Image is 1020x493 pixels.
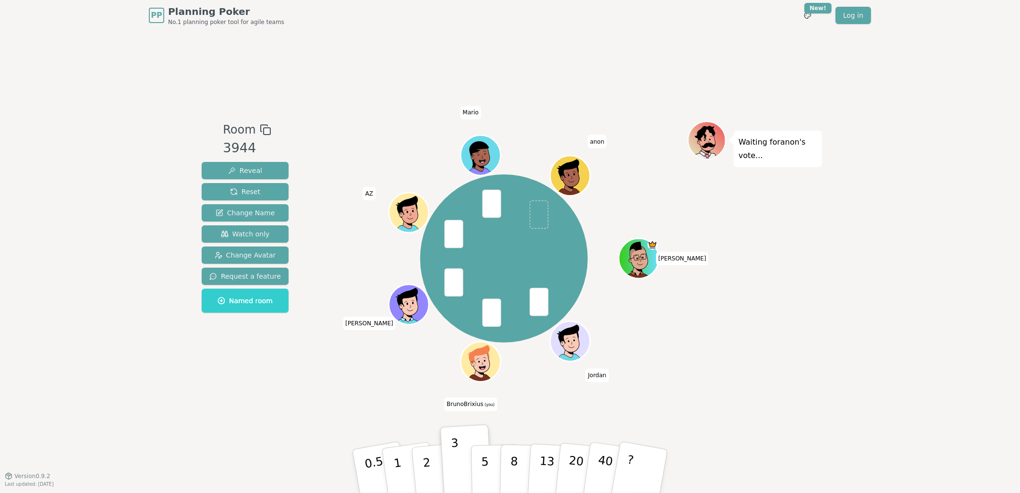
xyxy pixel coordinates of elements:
[739,136,817,162] p: Waiting for anon 's vote...
[149,5,284,26] a: PPPlanning PokerNo.1 planning poker tool for agile teams
[202,162,289,179] button: Reveal
[223,138,271,158] div: 3944
[656,252,709,265] span: Click to change your name
[14,472,50,480] span: Version 0.9.2
[202,289,289,313] button: Named room
[451,436,461,489] p: 3
[343,317,396,330] span: Click to change your name
[804,3,832,13] div: New!
[202,246,289,264] button: Change Avatar
[168,18,284,26] span: No.1 planning poker tool for agile teams
[586,369,609,382] span: Click to change your name
[5,472,50,480] button: Version0.9.2
[647,240,657,250] span: Toce is the host
[202,268,289,285] button: Request a feature
[230,187,260,197] span: Reset
[588,135,607,148] span: Click to change your name
[5,481,54,487] span: Last updated: [DATE]
[216,208,275,218] span: Change Name
[228,166,262,175] span: Reveal
[461,106,481,119] span: Click to change your name
[836,7,871,24] a: Log in
[444,397,497,411] span: Click to change your name
[202,204,289,222] button: Change Name
[215,250,276,260] span: Change Avatar
[484,403,495,407] span: (you)
[223,121,255,138] span: Room
[799,7,816,24] button: New!
[363,187,376,200] span: Click to change your name
[221,229,270,239] span: Watch only
[218,296,273,306] span: Named room
[202,183,289,200] button: Reset
[209,271,281,281] span: Request a feature
[202,225,289,243] button: Watch only
[461,343,499,381] button: Click to change your avatar
[151,10,162,21] span: PP
[168,5,284,18] span: Planning Poker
